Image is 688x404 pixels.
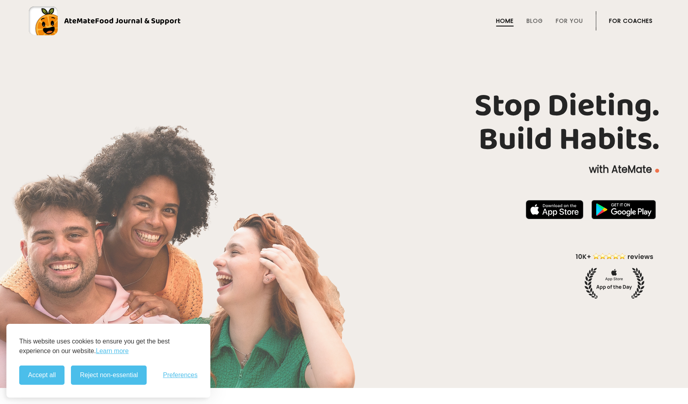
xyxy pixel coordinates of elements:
button: Toggle preferences [163,372,198,379]
img: badge-download-apple.svg [526,200,583,219]
a: For Coaches [609,18,653,24]
p: This website uses cookies to ensure you get the best experience on our website. [19,337,198,356]
a: AteMateFood Journal & Support [29,6,659,35]
a: Learn more [96,346,129,356]
button: Accept all cookies [19,366,65,385]
div: AteMate [58,14,181,27]
h1: Stop Dieting. Build Habits. [29,89,659,157]
a: Home [496,18,514,24]
span: Preferences [163,372,198,379]
img: home-hero-appoftheday.png [570,252,659,299]
p: with AteMate [29,163,659,176]
button: Reject non-essential [71,366,147,385]
a: For You [556,18,583,24]
a: Blog [527,18,543,24]
span: Food Journal & Support [95,14,181,27]
img: badge-download-google.png [591,200,656,219]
